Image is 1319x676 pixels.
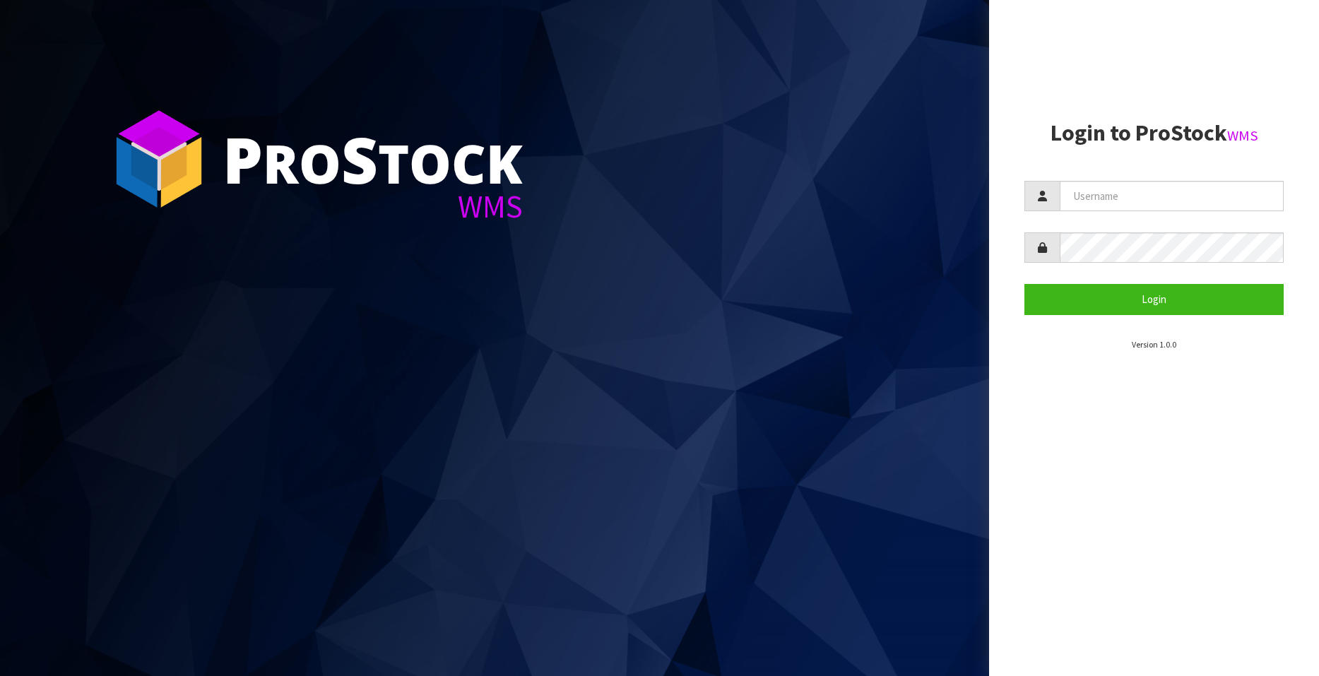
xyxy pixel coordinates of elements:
[1024,121,1284,146] h2: Login to ProStock
[1227,126,1258,145] small: WMS
[1132,339,1176,350] small: Version 1.0.0
[1024,284,1284,314] button: Login
[1060,181,1284,211] input: Username
[223,191,523,223] div: WMS
[223,127,523,191] div: ro tock
[341,116,378,202] span: S
[223,116,263,202] span: P
[106,106,212,212] img: ProStock Cube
